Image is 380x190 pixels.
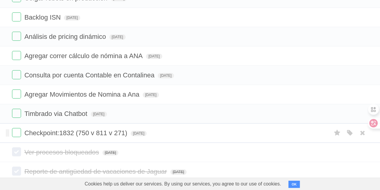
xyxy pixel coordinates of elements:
[12,32,21,41] label: Done
[12,109,21,118] label: Done
[12,12,21,21] label: Done
[109,34,126,40] span: [DATE]
[24,33,107,40] span: Análisis de pricing dinámico
[170,169,187,175] span: [DATE]
[24,14,62,21] span: Backlog ISN
[12,89,21,98] label: Done
[12,51,21,60] label: Done
[146,54,162,59] span: [DATE]
[12,167,21,176] label: Done
[91,111,107,117] span: [DATE]
[24,110,89,117] span: Timbrado via Chatbot
[12,70,21,79] label: Done
[24,71,156,79] span: Consulta por cuenta Contable en Contalinea
[79,178,287,190] span: Cookies help us deliver our services. By using our services, you agree to our use of cookies.
[131,131,147,136] span: [DATE]
[24,168,169,175] span: Reporte de antigüedad de vacaciones de Jaguar
[288,181,300,188] button: OK
[24,91,141,98] span: Agregar Movimientos de Nomina a Ana
[143,92,159,98] span: [DATE]
[64,15,80,20] span: [DATE]
[24,129,129,137] span: Checkpoint:1832 (750 v 811 v 271)
[102,150,119,155] span: [DATE]
[12,128,21,137] label: Done
[24,52,144,60] span: Agregar correr cálculo de nómina a ANA
[331,128,343,138] label: Star task
[24,148,100,156] span: Ver procesos bloqueados
[158,73,174,78] span: [DATE]
[12,147,21,156] label: Done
